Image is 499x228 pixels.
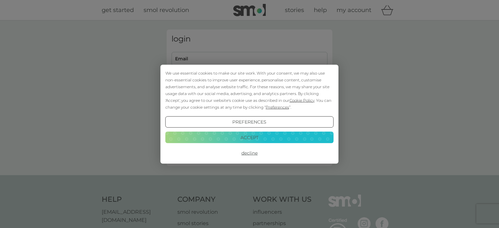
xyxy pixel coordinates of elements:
[165,132,334,143] button: Accept
[266,104,289,109] span: Preferences
[165,69,334,110] div: We use essential cookies to make our site work. With your consent, we may also use non-essential ...
[165,147,334,159] button: Decline
[289,98,314,102] span: Cookie Policy
[160,65,339,163] div: Cookie Consent Prompt
[165,116,334,128] button: Preferences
